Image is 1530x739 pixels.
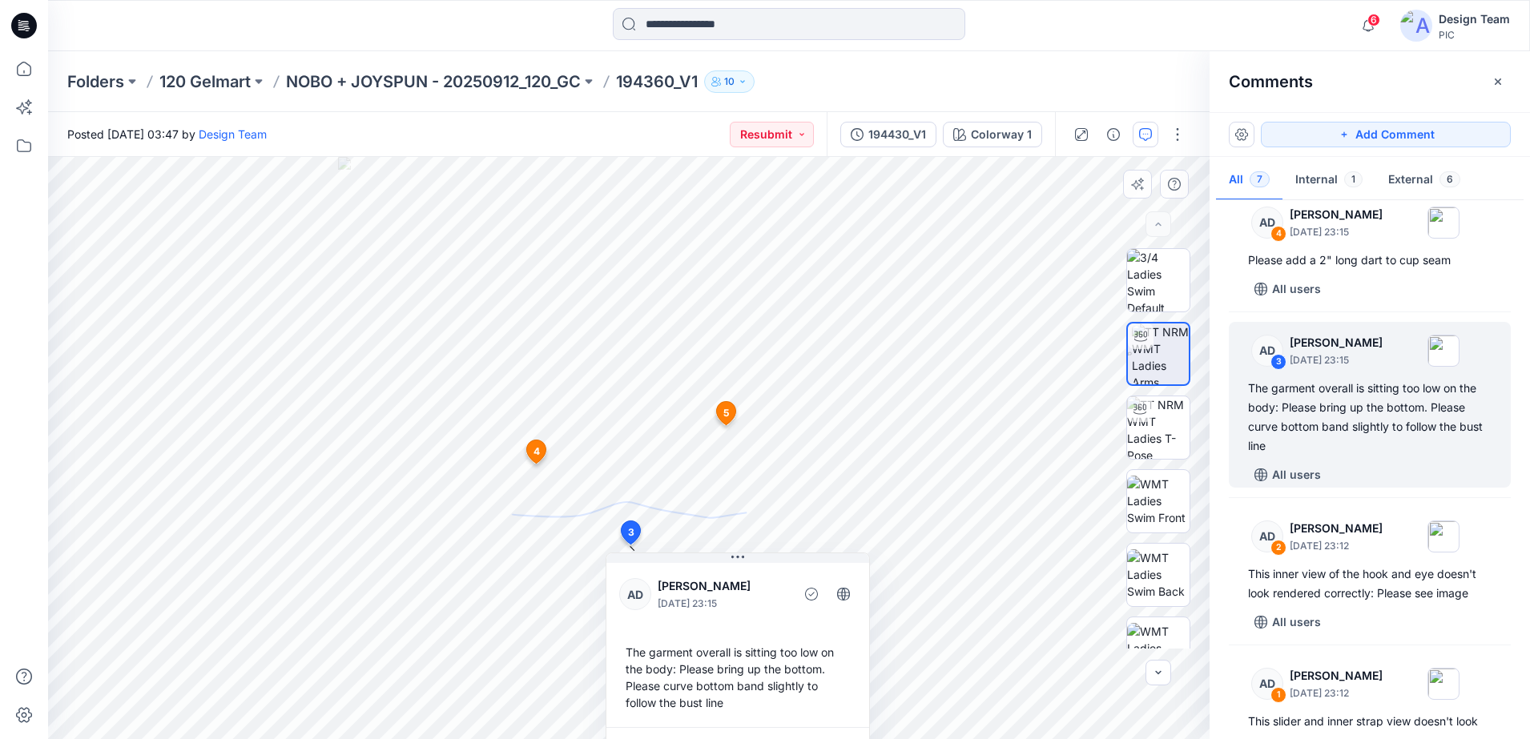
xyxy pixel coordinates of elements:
[1248,564,1492,603] div: This inner view of the hook and eye doesn't look rendered correctly: Please see image
[1248,251,1492,270] div: Please add a 2" long dart to cup seam
[1290,224,1383,240] p: [DATE] 23:15
[628,525,634,540] span: 3
[1251,335,1283,367] div: AD
[1261,122,1511,147] button: Add Comment
[1101,122,1126,147] button: Details
[1272,279,1321,299] p: All users
[67,70,124,93] a: Folders
[1375,160,1473,201] button: External
[1272,465,1321,484] p: All users
[723,406,729,420] span: 5
[1127,249,1190,311] img: 3/4 Ladies Swim Default
[199,127,267,141] a: Design Team
[1127,549,1190,600] img: WMT Ladies Swim Back
[1400,10,1432,42] img: avatar
[1290,666,1383,685] p: [PERSON_NAME]
[1216,160,1282,201] button: All
[1132,323,1189,384] img: TT NRM WMT Ladies Arms Down
[1251,207,1283,239] div: AD
[1248,379,1492,456] div: The garment overall is sitting too low on the body: Please bring up the bottom. Please curve bott...
[1344,171,1363,187] span: 1
[619,637,856,717] div: The garment overall is sitting too low on the body: Please bring up the bottom. Please curve bott...
[67,126,267,143] span: Posted [DATE] 03:47 by
[1248,609,1327,635] button: All users
[840,122,936,147] button: 194430_V1
[1270,226,1286,242] div: 4
[1290,538,1383,554] p: [DATE] 23:12
[1439,171,1460,187] span: 6
[1290,685,1383,701] p: [DATE] 23:12
[1282,160,1375,201] button: Internal
[1248,462,1327,488] button: All users
[658,576,788,596] p: [PERSON_NAME]
[868,126,926,143] div: 194430_V1
[616,70,698,93] p: 194360_V1
[1251,520,1283,552] div: AD
[1251,668,1283,700] div: AD
[1270,354,1286,370] div: 3
[971,126,1032,143] div: Colorway 1
[533,444,540,459] span: 4
[1290,205,1383,224] p: [PERSON_NAME]
[286,70,581,93] a: NOBO + JOYSPUN - 20250912_120_GC
[943,122,1042,147] button: Colorway 1
[1290,352,1383,368] p: [DATE] 23:15
[1272,612,1321,632] p: All users
[658,596,788,612] p: [DATE] 23:15
[619,578,651,610] div: AD
[1270,687,1286,703] div: 1
[724,73,735,90] p: 10
[1250,171,1270,187] span: 7
[1270,540,1286,556] div: 2
[1367,14,1380,26] span: 6
[1290,519,1383,538] p: [PERSON_NAME]
[704,70,755,93] button: 10
[1127,396,1190,459] img: TT NRM WMT Ladies T-Pose
[1290,333,1383,352] p: [PERSON_NAME]
[1439,29,1510,41] div: PIC
[1127,623,1190,673] img: WMT Ladies Swim Left
[1229,72,1313,91] h2: Comments
[1248,276,1327,302] button: All users
[159,70,251,93] a: 120 Gelmart
[1439,10,1510,29] div: Design Team
[1127,476,1190,526] img: WMT Ladies Swim Front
